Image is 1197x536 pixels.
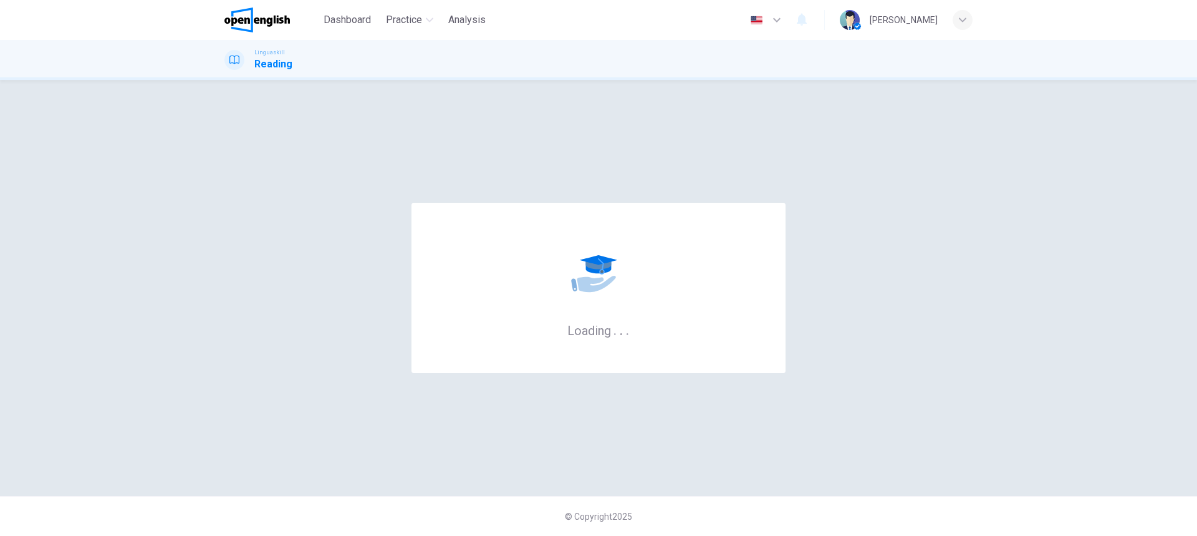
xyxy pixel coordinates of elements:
[254,48,285,57] span: Linguaskill
[749,16,764,25] img: en
[443,9,491,31] button: Analysis
[319,9,376,31] button: Dashboard
[381,9,438,31] button: Practice
[448,12,486,27] span: Analysis
[224,7,319,32] a: OpenEnglish logo
[840,10,860,30] img: Profile picture
[625,319,630,339] h6: .
[567,322,630,338] h6: Loading
[613,319,617,339] h6: .
[224,7,290,32] img: OpenEnglish logo
[324,12,371,27] span: Dashboard
[619,319,623,339] h6: .
[870,12,938,27] div: [PERSON_NAME]
[565,512,632,522] span: © Copyright 2025
[254,57,292,72] h1: Reading
[386,12,422,27] span: Practice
